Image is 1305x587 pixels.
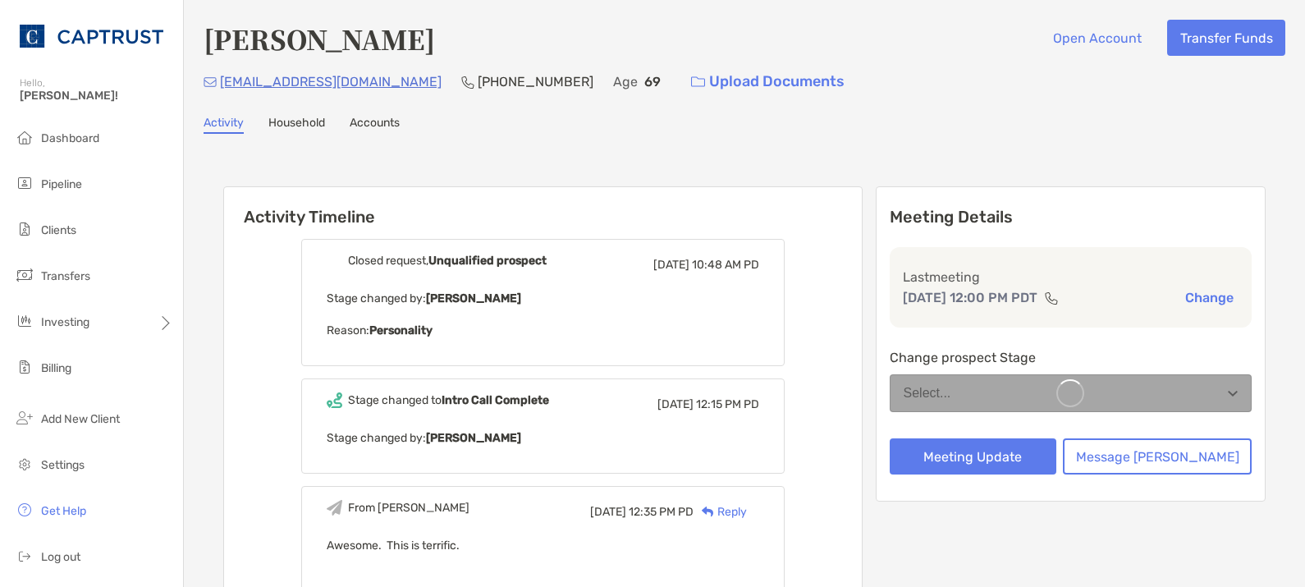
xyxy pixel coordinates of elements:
[327,392,342,408] img: Event icon
[348,501,469,515] div: From [PERSON_NAME]
[369,323,433,337] b: Personality
[327,320,759,341] p: Reason:
[890,207,1252,227] p: Meeting Details
[1040,20,1154,56] button: Open Account
[1063,438,1252,475] button: Message [PERSON_NAME]
[41,177,82,191] span: Pipeline
[41,223,76,237] span: Clients
[1044,291,1059,305] img: communication type
[41,131,99,145] span: Dashboard
[327,253,342,268] img: Event icon
[478,71,593,92] p: [PHONE_NUMBER]
[41,361,71,375] span: Billing
[15,408,34,428] img: add_new_client icon
[15,500,34,520] img: get-help icon
[41,504,86,518] span: Get Help
[694,503,747,521] div: Reply
[890,438,1057,475] button: Meeting Update
[15,454,34,474] img: settings icon
[41,458,85,472] span: Settings
[20,7,163,66] img: CAPTRUST Logo
[15,173,34,193] img: pipeline icon
[220,71,442,92] p: [EMAIL_ADDRESS][DOMAIN_NAME]
[15,265,34,285] img: transfers icon
[702,507,714,517] img: Reply icon
[461,76,474,89] img: Phone Icon
[41,412,120,426] span: Add New Client
[426,431,521,445] b: [PERSON_NAME]
[348,393,549,407] div: Stage changed to
[696,397,759,411] span: 12:15 PM PD
[327,500,342,516] img: Event icon
[204,77,217,87] img: Email Icon
[20,89,173,103] span: [PERSON_NAME]!
[629,505,694,519] span: 12:35 PM PD
[224,187,862,227] h6: Activity Timeline
[41,550,80,564] span: Log out
[1167,20,1285,56] button: Transfer Funds
[41,315,89,329] span: Investing
[327,535,759,556] p: Awesome. This is terrific.
[613,71,638,92] p: Age
[15,127,34,147] img: dashboard icon
[442,393,549,407] b: Intro Call Complete
[204,116,244,134] a: Activity
[680,64,855,99] a: Upload Documents
[15,311,34,331] img: investing icon
[644,71,661,92] p: 69
[41,269,90,283] span: Transfers
[348,254,547,268] div: Closed request,
[426,291,521,305] b: [PERSON_NAME]
[204,20,435,57] h4: [PERSON_NAME]
[691,76,705,88] img: button icon
[903,267,1239,287] p: Last meeting
[327,288,759,309] p: Stage changed by:
[1180,289,1239,306] button: Change
[15,357,34,377] img: billing icon
[590,505,626,519] span: [DATE]
[890,347,1252,368] p: Change prospect Stage
[350,116,400,134] a: Accounts
[692,258,759,272] span: 10:48 AM PD
[268,116,325,134] a: Household
[653,258,689,272] span: [DATE]
[327,428,759,448] p: Stage changed by:
[15,546,34,566] img: logout icon
[428,254,547,268] b: Unqualified prospect
[657,397,694,411] span: [DATE]
[15,219,34,239] img: clients icon
[903,287,1037,308] p: [DATE] 12:00 PM PDT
